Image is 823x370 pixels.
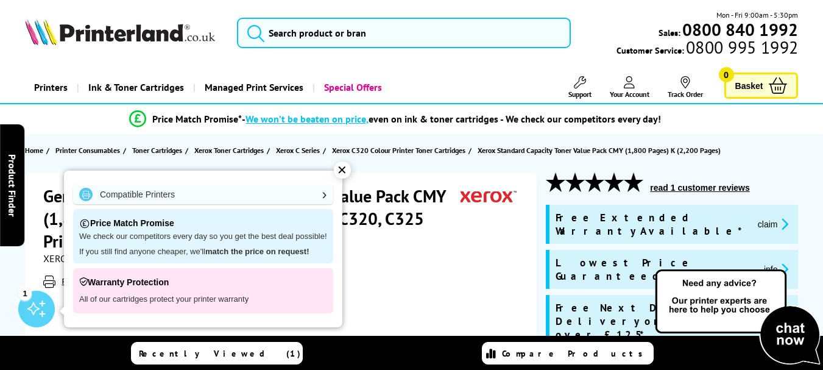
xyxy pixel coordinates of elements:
[556,256,754,283] span: Lowest Price Guaranteed
[760,262,793,276] button: promo-description
[79,247,327,257] p: If you still find anyone cheaper, we'll
[55,144,123,157] a: Printer Consumables
[556,301,754,341] span: Free Next Day Delivery on orders over £125*
[659,27,680,38] span: Sales:
[680,24,798,35] a: 0800 840 1992
[58,276,185,286] button: Printers compatible with this item
[25,144,43,157] span: Home
[482,342,654,365] a: Compare Products
[6,109,785,130] li: modal_Promise
[43,185,461,252] h1: Genuine Xerox Standard Capacity Toner Value Pack CMY (1,800 Pages) K (2,200 Pages) for Xerox C320...
[682,18,798,41] b: 0800 840 1992
[684,41,798,53] span: 0800 995 1992
[55,144,120,157] span: Printer Consumables
[205,247,309,256] strong: match the price on request!
[88,72,184,103] span: Ink & Toner Cartridges
[152,113,242,125] span: Price Match Promise*
[719,67,734,82] span: 0
[245,113,369,125] span: We won’t be beaten on price,
[478,144,724,157] a: Xerox Standard Capacity Toner Value Pack CMY (1,800 Pages) K (2,200 Pages)
[754,217,793,231] button: promo-description
[478,144,721,157] span: Xerox Standard Capacity Toner Value Pack CMY (1,800 Pages) K (2,200 Pages)
[332,144,468,157] a: Xerox C320 Colour Printer Toner Cartridges
[332,144,465,157] span: Xerox C320 Colour Printer Toner Cartridges
[502,348,649,359] span: Compare Products
[193,72,313,103] a: Managed Print Services
[610,76,649,99] a: Your Account
[139,348,301,359] span: Recently Viewed (1)
[79,232,327,242] p: We check our competitors every day so you get the best deal possible!
[610,90,649,99] span: Your Account
[25,18,215,45] img: Printerland Logo
[616,41,798,56] span: Customer Service:
[18,286,32,300] div: 1
[276,144,323,157] a: Xerox C Series
[652,268,823,368] img: Open Live Chat window
[79,291,327,307] p: All of our cartridges protect your printer warranty
[276,144,320,157] span: Xerox C Series
[568,90,592,99] span: Support
[79,215,327,232] p: Price Match Promise
[568,76,592,99] a: Support
[461,185,517,207] img: Xerox
[646,182,753,193] button: read 1 customer reviews
[194,144,264,157] span: Xerox Toner Cartridges
[724,73,799,99] a: Basket 0
[556,211,747,238] span: Free Extended Warranty Available*
[194,144,267,157] a: Xerox Toner Cartridges
[242,113,661,125] div: - even on ink & toner cartridges - We check our competitors every day!
[131,342,303,365] a: Recently Viewed (1)
[73,185,333,204] a: Compatible Printers
[25,72,77,103] a: Printers
[237,18,571,48] input: Search product or bran
[25,144,46,157] a: Home
[79,274,327,291] p: Warranty Protection
[735,77,763,94] span: Basket
[6,154,18,216] span: Product Finder
[334,162,351,179] div: ✕
[716,9,798,21] span: Mon - Fri 9:00am - 5:30pm
[313,72,391,103] a: Special Offers
[668,76,703,99] a: Track Order
[25,18,222,48] a: Printerland Logo
[132,144,182,157] span: Toner Cartridges
[77,72,193,103] a: Ink & Toner Cartridges
[43,252,97,265] span: XERC320VAL
[132,144,185,157] a: Toner Cartridges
